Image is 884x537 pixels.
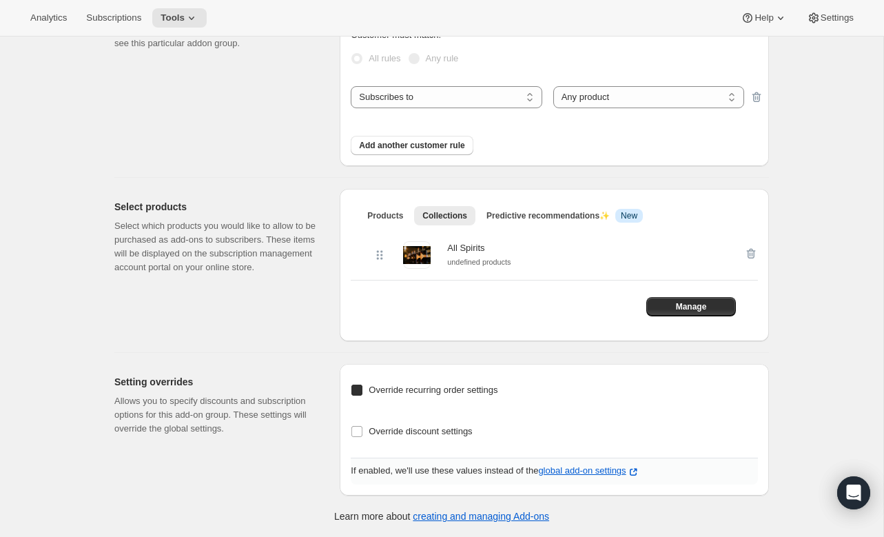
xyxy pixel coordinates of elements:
[359,140,464,151] span: Add another customer rule
[621,210,637,221] span: New
[754,12,773,23] span: Help
[22,8,75,28] button: Analytics
[821,12,854,23] span: Settings
[486,211,610,221] span: Predictive recommendations ✨
[447,241,511,255] div: All Spirits
[367,210,403,221] span: Products
[114,219,318,274] p: Select which products you would like to allow to be purchased as add-ons to subscribers. These it...
[114,23,318,50] p: This setting allows you to control which customers see this particular addon group.
[114,375,318,389] h2: Setting overrides
[646,297,736,316] button: Manage
[369,53,400,63] span: All rules
[351,464,758,479] p: If enabled, we'll use these values instead of the
[447,258,511,266] small: undefined products
[351,136,473,155] button: Add another customer rule
[676,301,707,312] span: Manage
[413,511,549,522] a: creating and managing Add-ons
[78,8,150,28] button: Subscriptions
[837,476,870,509] div: Open Intercom Messenger
[86,12,141,23] span: Subscriptions
[369,385,497,395] span: Override recurring order settings
[30,12,67,23] span: Analytics
[422,210,467,221] span: Collections
[426,53,459,63] span: Any rule
[799,8,862,28] button: Settings
[161,12,185,23] span: Tools
[152,8,207,28] button: Tools
[369,426,472,436] span: Override discount settings
[114,200,318,214] h2: Select products
[732,8,795,28] button: Help
[334,509,549,523] p: Learn more about
[114,394,318,436] p: Allows you to specify discounts and subscription options for this add-on group. These settings wi...
[538,465,639,479] button: global add-on settings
